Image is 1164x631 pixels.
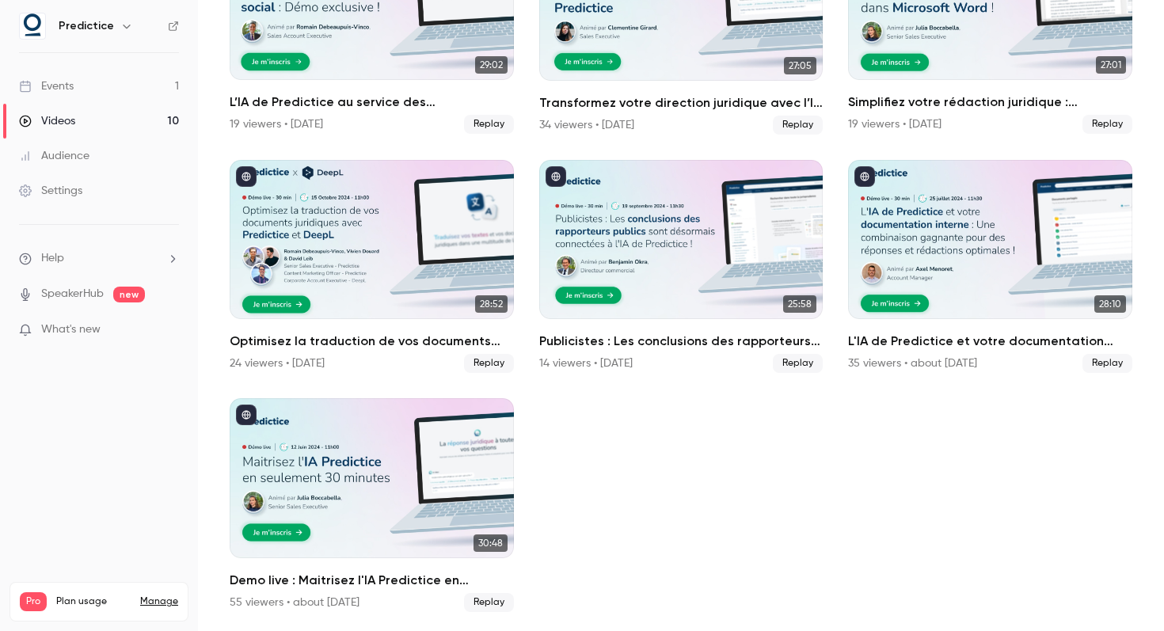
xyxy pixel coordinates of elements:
span: What's new [41,321,101,338]
h2: Demo live : Maitrisez l'IA Predictice en seulement 30 minutes [230,571,514,590]
button: published [854,166,875,187]
h2: L'IA de Predictice et votre documentation interne : Une combinaison gagnante pour des réponses et... [848,332,1132,351]
div: Settings [19,183,82,199]
a: Manage [140,595,178,608]
div: 14 viewers • [DATE] [539,355,633,371]
a: 28:10L'IA de Predictice et votre documentation interne : Une combinaison gagnante pour des répons... [848,160,1132,374]
h2: L’IA de Predictice au service des professionnels du droit social : Démo exclusive ! [230,93,514,112]
button: published [236,166,257,187]
span: 27:05 [784,57,816,74]
span: 30:48 [474,534,508,552]
span: 27:01 [1096,56,1126,74]
span: Plan usage [56,595,131,608]
div: Events [19,78,74,94]
a: 28:52Optimisez la traduction de vos documents juridiques avec Predictice et DeepL24 viewers • [DA... [230,160,514,374]
p: / 90 [150,611,178,625]
img: Predictice [20,13,45,39]
a: 30:48Demo live : Maitrisez l'IA Predictice en seulement 30 minutes55 viewers • about [DATE]Replay [230,398,514,612]
span: 29:02 [475,56,508,74]
div: 24 viewers • [DATE] [230,355,325,371]
span: Replay [773,116,823,135]
h2: Simplifiez votre rédaction juridique : Predictice arrive dans Microsoft Word ! [848,93,1132,112]
span: Pro [20,592,47,611]
li: help-dropdown-opener [19,250,179,267]
a: 25:58Publicistes : Les conclusions des rapporteurs publics sont désormais connectées à l'IA de Pr... [539,160,824,374]
li: Optimisez la traduction de vos documents juridiques avec Predictice et DeepL [230,160,514,374]
li: Publicistes : Les conclusions des rapporteurs publics sont désormais connectées à l'IA de Predict... [539,160,824,374]
span: Replay [1082,115,1132,134]
span: Replay [1082,354,1132,373]
div: 55 viewers • about [DATE] [230,595,359,610]
div: 34 viewers • [DATE] [539,117,634,133]
h2: Publicistes : Les conclusions des rapporteurs publics sont désormais connectées à l'IA de Predict... [539,332,824,351]
button: published [236,405,257,425]
h2: Transformez votre direction juridique avec l’IA de Predictice : Démo exclusive ! [539,93,824,112]
span: Replay [464,115,514,134]
div: 19 viewers • [DATE] [848,116,941,132]
span: Replay [773,354,823,373]
span: Replay [464,593,514,612]
div: Audience [19,148,89,164]
span: 28:10 [1094,295,1126,313]
span: Help [41,250,64,267]
div: 19 viewers • [DATE] [230,116,323,132]
div: Videos [19,113,75,129]
a: SpeakerHub [41,286,104,302]
li: L'IA de Predictice et votre documentation interne : Une combinaison gagnante pour des réponses et... [848,160,1132,374]
span: 28:52 [475,295,508,313]
h6: Predictice [59,18,114,34]
span: 25:58 [783,295,816,313]
button: published [546,166,566,187]
div: 35 viewers • about [DATE] [848,355,977,371]
li: Demo live : Maitrisez l'IA Predictice en seulement 30 minutes [230,398,514,612]
span: 10 [150,614,160,623]
span: Replay [464,354,514,373]
h2: Optimisez la traduction de vos documents juridiques avec Predictice et DeepL [230,332,514,351]
span: new [113,287,145,302]
p: Videos [20,611,50,625]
